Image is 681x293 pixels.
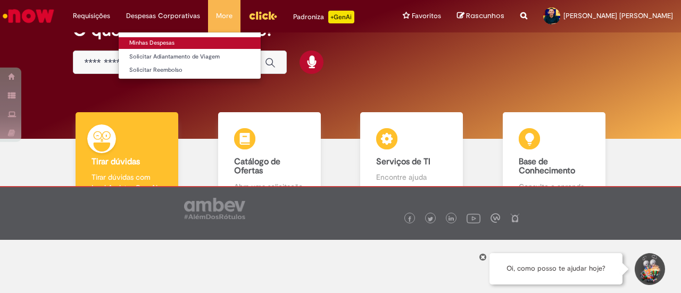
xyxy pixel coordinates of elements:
[633,253,665,285] button: Iniciar Conversa de Suporte
[519,156,575,177] b: Base de Conhecimento
[118,32,261,79] ul: Despesas Corporativas
[457,11,504,21] a: Rascunhos
[92,156,140,167] b: Tirar dúvidas
[216,11,232,21] span: More
[73,21,608,39] h2: O que você procura hoje?
[56,112,198,204] a: Tirar dúvidas Tirar dúvidas com Lupi Assist e Gen Ai
[126,11,200,21] span: Despesas Corporativas
[119,64,261,76] a: Solicitar Reembolso
[198,112,341,204] a: Catálogo de Ofertas Abra uma solicitação
[119,37,261,49] a: Minhas Despesas
[92,172,162,193] p: Tirar dúvidas com Lupi Assist e Gen Ai
[466,11,504,21] span: Rascunhos
[563,11,673,20] span: [PERSON_NAME] [PERSON_NAME]
[519,181,589,192] p: Consulte e aprenda
[489,253,622,284] div: Oi, como posso te ajudar hoje?
[428,216,433,222] img: logo_footer_twitter.png
[467,211,480,225] img: logo_footer_youtube.png
[119,51,261,63] a: Solicitar Adiantamento de Viagem
[491,213,500,223] img: logo_footer_workplace.png
[376,172,447,182] p: Encontre ajuda
[340,112,483,204] a: Serviços de TI Encontre ajuda
[1,5,56,27] img: ServiceNow
[412,11,441,21] span: Favoritos
[234,181,305,192] p: Abra uma solicitação
[73,11,110,21] span: Requisições
[449,216,454,222] img: logo_footer_linkedin.png
[376,156,430,167] b: Serviços de TI
[483,112,626,204] a: Base de Conhecimento Consulte e aprenda
[184,198,245,219] img: logo_footer_ambev_rotulo_gray.png
[328,11,354,23] p: +GenAi
[510,213,520,223] img: logo_footer_naosei.png
[234,156,280,177] b: Catálogo de Ofertas
[407,216,412,222] img: logo_footer_facebook.png
[293,11,354,23] div: Padroniza
[248,7,277,23] img: click_logo_yellow_360x200.png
